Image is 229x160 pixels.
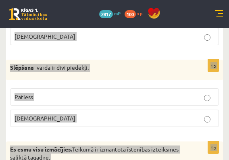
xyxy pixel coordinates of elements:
p: 1p [208,59,219,72]
input: Patiess [204,95,210,101]
span: 100 [125,10,136,18]
span: 2817 [99,10,113,18]
span: [DEMOGRAPHIC_DATA] [15,33,75,40]
a: Rīgas 1. Tālmācības vidusskola [9,8,47,20]
span: Patiess [15,93,33,100]
strong: Es esmu visu izmācījies. [10,145,72,153]
strong: Slēpšana [10,64,34,71]
p: 1p [208,141,219,154]
p: - vārdā ir divi piedēkļi. [10,64,179,72]
input: [DEMOGRAPHIC_DATA] [204,34,210,41]
span: mP [114,10,121,17]
input: [DEMOGRAPHIC_DATA] [204,116,210,123]
span: xp [137,10,142,17]
span: [DEMOGRAPHIC_DATA] [15,114,75,122]
a: 100 xp [125,10,146,17]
